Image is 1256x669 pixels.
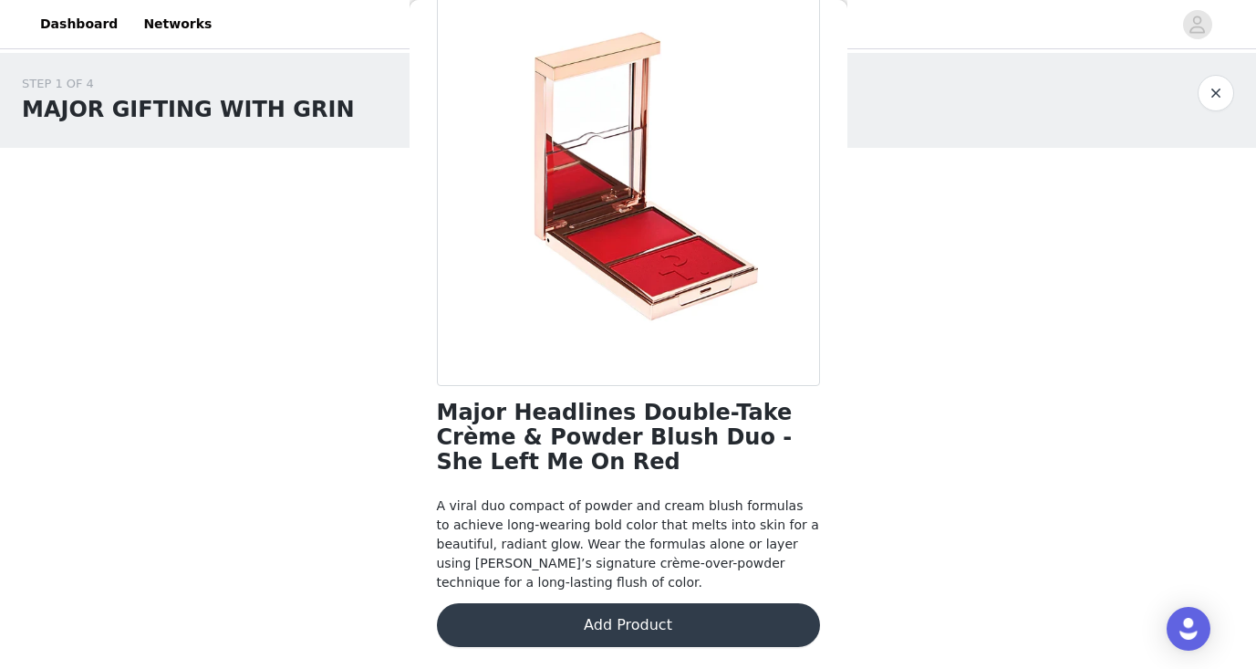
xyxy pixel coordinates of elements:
[1189,10,1206,39] div: avatar
[29,4,129,45] a: Dashboard
[437,401,820,475] h1: Major Headlines Double-Take Crème & Powder Blush Duo - She Left Me On Red
[22,75,355,93] div: STEP 1 OF 4
[1167,607,1210,651] div: Open Intercom Messenger
[132,4,223,45] a: Networks
[22,93,355,126] h1: MAJOR GIFTING WITH GRIN
[437,498,819,590] span: A viral duo compact of powder and cream blush formulas to achieve long-wearing bold color that me...
[437,603,820,647] button: Add Product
